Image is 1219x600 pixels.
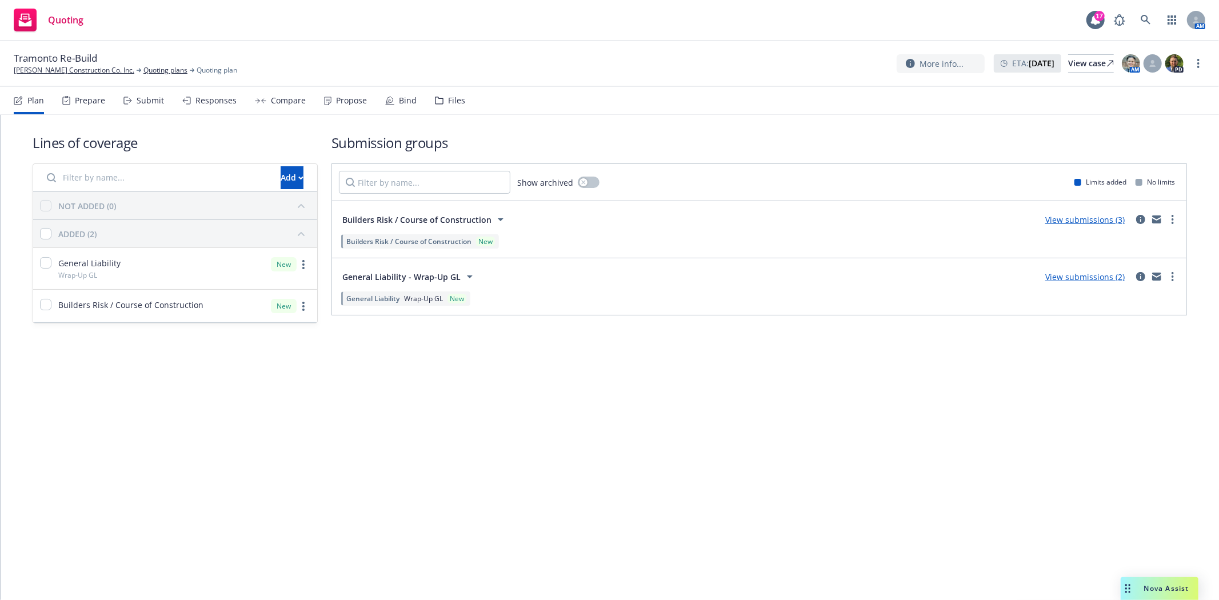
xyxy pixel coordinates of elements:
[346,294,399,303] span: General Liability
[448,96,465,105] div: Files
[1161,9,1184,31] a: Switch app
[1045,214,1125,225] a: View submissions (3)
[14,65,134,75] a: [PERSON_NAME] Construction Co. Inc.
[58,270,97,280] span: Wrap-Up GL
[281,166,303,189] button: Add
[195,96,237,105] div: Responses
[517,177,573,189] span: Show archived
[58,228,97,240] div: ADDED (2)
[271,257,297,271] div: New
[1068,55,1114,72] div: View case
[897,54,985,73] button: More info...
[33,133,318,152] h1: Lines of coverage
[137,96,164,105] div: Submit
[1029,58,1054,69] strong: [DATE]
[920,58,964,70] span: More info...
[14,51,97,65] span: Tramonto Re-Build
[58,225,310,243] button: ADDED (2)
[1166,270,1180,283] a: more
[58,200,116,212] div: NOT ADDED (0)
[339,208,511,231] button: Builders Risk / Course of Construction
[297,299,310,313] a: more
[40,166,274,189] input: Filter by name...
[331,133,1187,152] h1: Submission groups
[58,257,121,269] span: General Liability
[1166,213,1180,226] a: more
[281,167,303,189] div: Add
[339,265,480,288] button: General Liability - Wrap-Up GL
[197,65,237,75] span: Quoting plan
[271,96,306,105] div: Compare
[339,171,510,194] input: Filter by name...
[297,258,310,271] a: more
[404,294,443,303] span: Wrap-Up GL
[1068,54,1114,73] a: View case
[1108,9,1131,31] a: Report a Bug
[1134,213,1148,226] a: circleInformation
[447,294,466,303] div: New
[1121,577,1135,600] div: Drag to move
[1144,583,1189,593] span: Nova Assist
[346,237,471,246] span: Builders Risk / Course of Construction
[1121,577,1198,600] button: Nova Assist
[9,4,88,36] a: Quoting
[1165,54,1184,73] img: photo
[48,15,83,25] span: Quoting
[58,299,203,311] span: Builders Risk / Course of Construction
[1012,57,1054,69] span: ETA :
[1150,213,1164,226] a: mail
[1045,271,1125,282] a: View submissions (2)
[1136,177,1175,187] div: No limits
[336,96,367,105] div: Propose
[342,214,491,226] span: Builders Risk / Course of Construction
[1094,11,1105,21] div: 17
[1134,270,1148,283] a: circleInformation
[1122,54,1140,73] img: photo
[399,96,417,105] div: Bind
[476,237,495,246] div: New
[75,96,105,105] div: Prepare
[1192,57,1205,70] a: more
[1150,270,1164,283] a: mail
[342,271,461,283] span: General Liability - Wrap-Up GL
[1074,177,1126,187] div: Limits added
[27,96,44,105] div: Plan
[58,197,310,215] button: NOT ADDED (0)
[1134,9,1157,31] a: Search
[143,65,187,75] a: Quoting plans
[271,299,297,313] div: New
